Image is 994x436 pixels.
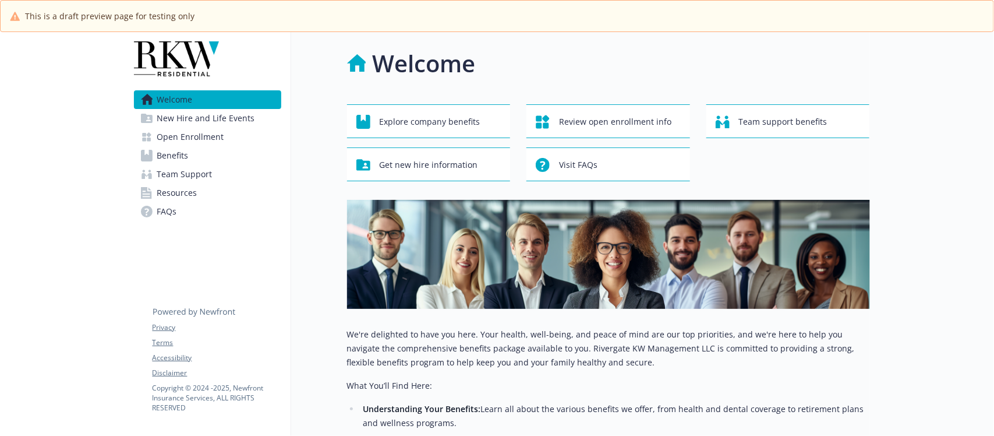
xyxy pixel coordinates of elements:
img: overview page banner [347,200,870,309]
button: Review open enrollment info [526,104,690,138]
button: Visit FAQs [526,147,690,181]
li: Learn all about the various benefits we offer, from health and dental coverage to retirement plan... [360,402,870,430]
span: Resources [157,184,197,202]
span: New Hire and Life Events [157,109,255,128]
a: Privacy [153,322,281,333]
span: Team support benefits [739,111,827,133]
a: FAQs [134,202,281,221]
a: Accessibility [153,353,281,363]
a: New Hire and Life Events [134,109,281,128]
span: Review open enrollment info [559,111,671,133]
span: FAQs [157,202,177,221]
p: We're delighted to have you here. Your health, well-being, and peace of mind are our top prioriti... [347,328,870,370]
a: Team Support [134,165,281,184]
button: Get new hire information [347,147,511,181]
p: Copyright © 2024 - 2025 , Newfront Insurance Services, ALL RIGHTS RESERVED [153,383,281,413]
a: Open Enrollment [134,128,281,146]
span: Visit FAQs [559,154,597,176]
p: What You’ll Find Here: [347,379,870,393]
a: Terms [153,337,281,348]
button: Explore company benefits [347,104,511,138]
span: Get new hire information [380,154,478,176]
h1: Welcome [373,46,476,81]
span: Team Support [157,165,213,184]
span: Explore company benefits [380,111,480,133]
span: This is a draft preview page for testing only [25,10,194,22]
a: Resources [134,184,281,202]
a: Benefits [134,146,281,165]
button: Team support benefits [706,104,870,138]
a: Disclaimer [153,368,281,378]
a: Welcome [134,90,281,109]
span: Benefits [157,146,189,165]
span: Welcome [157,90,193,109]
strong: Understanding Your Benefits: [363,403,480,414]
span: Open Enrollment [157,128,224,146]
